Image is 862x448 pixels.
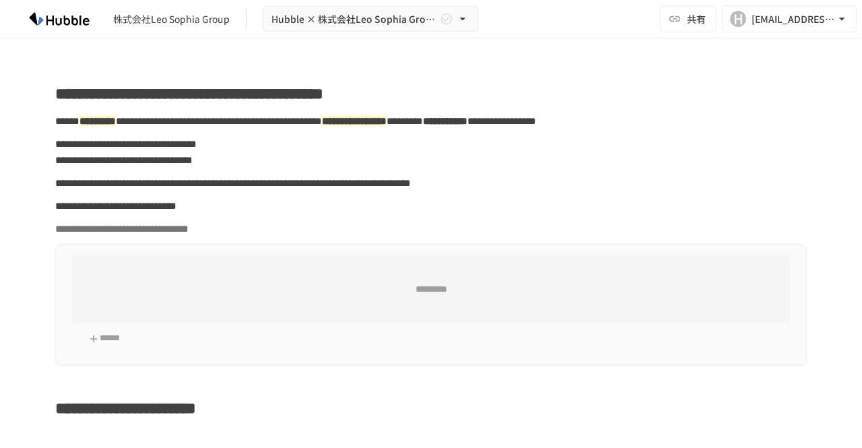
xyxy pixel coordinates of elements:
[730,11,746,27] div: H
[16,8,102,30] img: HzDRNkGCf7KYO4GfwKnzITak6oVsp5RHeZBEM1dQFiQ
[722,5,857,32] button: H[EMAIL_ADDRESS][DOMAIN_NAME]
[752,11,835,28] div: [EMAIL_ADDRESS][DOMAIN_NAME]
[271,11,437,28] span: Hubble × 株式会社Leo Sophia Group オンボーディングプロジェクト
[263,6,478,32] button: Hubble × 株式会社Leo Sophia Group オンボーディングプロジェクト
[660,5,717,32] button: 共有
[113,12,230,26] div: 株式会社Leo Sophia Group
[687,11,706,26] span: 共有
